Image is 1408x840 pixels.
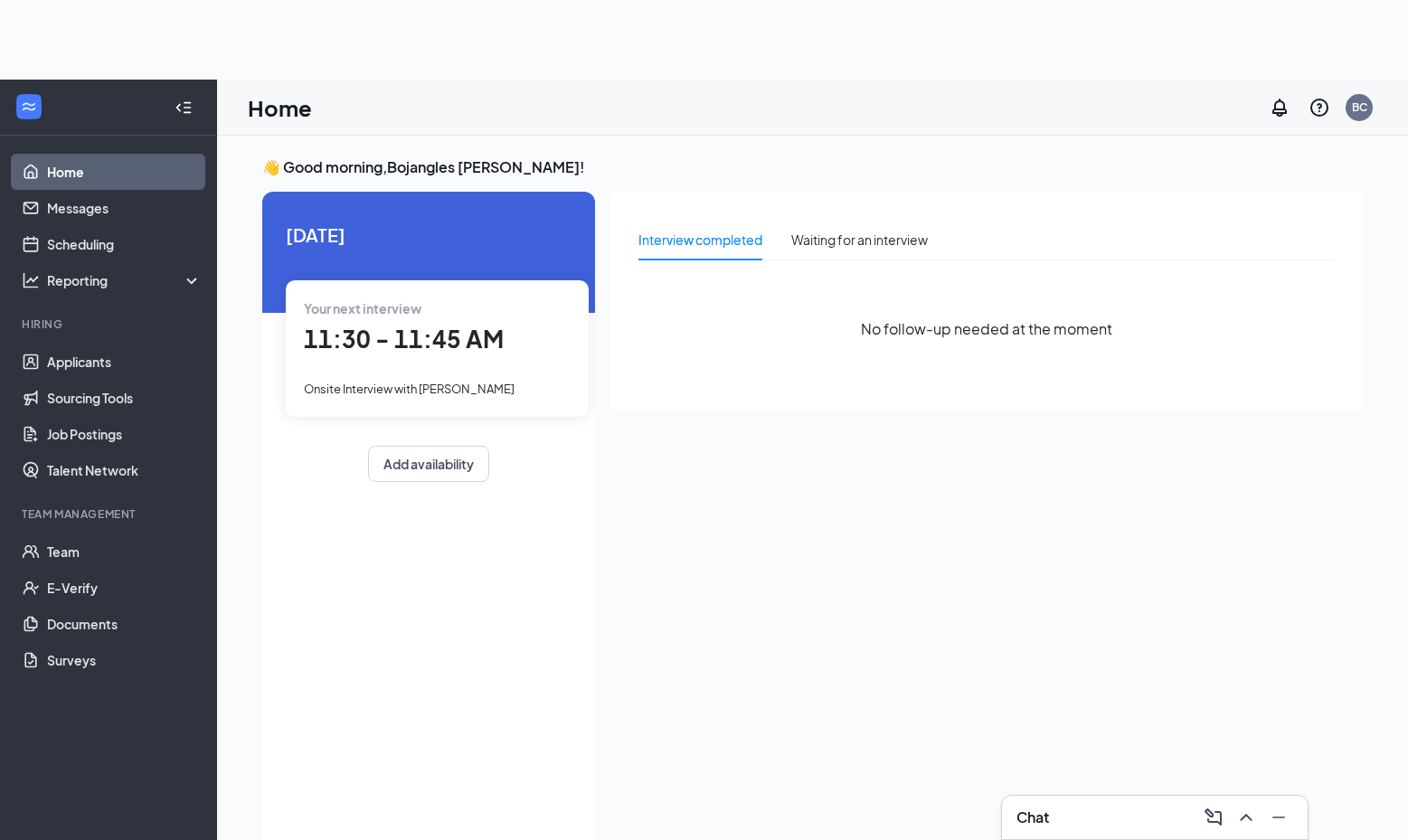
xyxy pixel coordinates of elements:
[47,416,202,452] a: Job Postings
[47,226,202,262] a: Scheduling
[1352,99,1367,115] div: BC
[47,570,202,606] a: E-Verify
[175,99,193,117] svg: Collapse
[47,533,202,570] a: Team
[286,221,572,249] span: [DATE]
[262,157,1363,177] h3: 👋 Good morning, Bojangles [PERSON_NAME] !
[47,606,202,642] a: Documents
[791,230,928,250] div: Waiting for an interview
[248,92,312,123] h1: Home
[1269,97,1290,118] svg: Notifications
[47,271,203,289] div: Reporting
[47,642,202,678] a: Surveys
[861,317,1112,340] span: No follow-up needed at the moment
[47,344,202,380] a: Applicants
[22,316,198,332] div: Hiring
[22,506,198,522] div: Team Management
[1309,97,1330,118] svg: QuestionInfo
[20,98,38,116] svg: WorkstreamLogo
[1199,803,1228,832] button: ComposeMessage
[1235,807,1257,828] svg: ChevronUp
[1347,779,1390,822] iframe: Intercom live chat
[368,446,489,482] button: Add availability
[22,271,40,289] svg: Analysis
[47,154,202,190] a: Home
[1016,807,1049,827] h3: Chat
[47,190,202,226] a: Messages
[304,300,421,316] span: Your next interview
[1232,803,1261,832] button: ChevronUp
[638,230,762,250] div: Interview completed
[1264,803,1293,832] button: Minimize
[1203,807,1224,828] svg: ComposeMessage
[1268,807,1290,828] svg: Minimize
[47,452,202,488] a: Talent Network
[304,382,515,396] span: Onsite Interview with [PERSON_NAME]
[304,324,504,354] span: 11:30 - 11:45 AM
[47,380,202,416] a: Sourcing Tools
